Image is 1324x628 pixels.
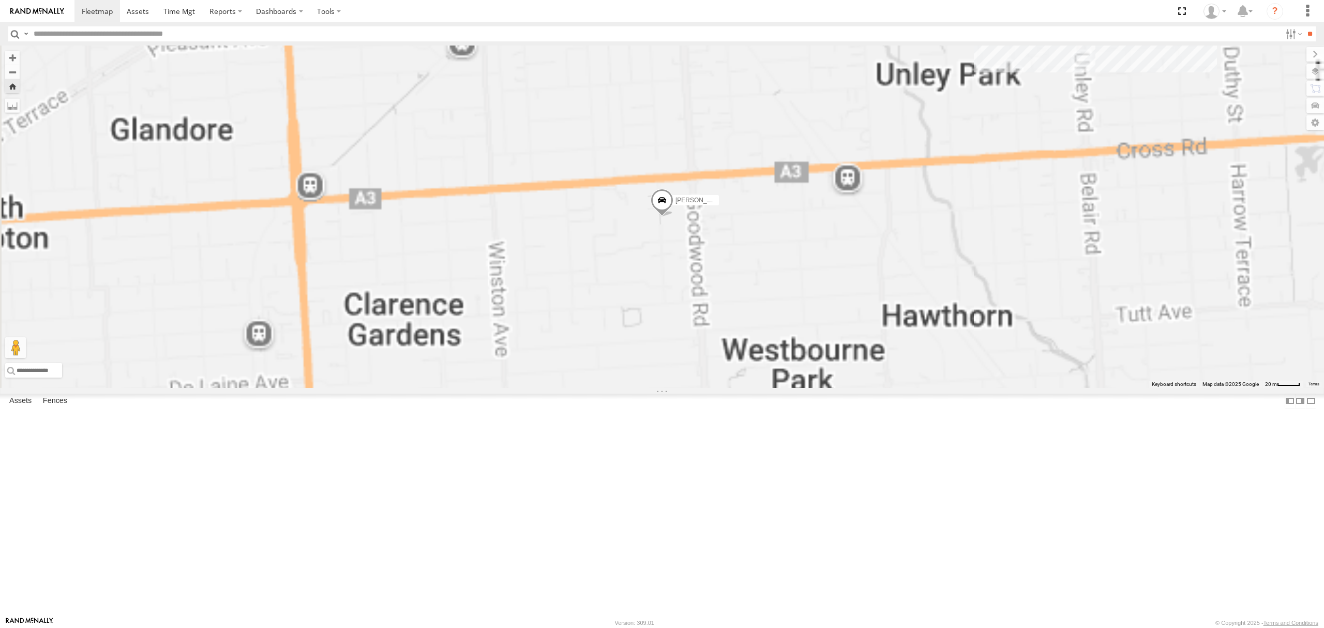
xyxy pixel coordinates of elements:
[1215,620,1318,626] div: © Copyright 2025 -
[4,394,37,408] label: Assets
[1265,381,1277,387] span: 20 m
[1285,394,1295,409] label: Dock Summary Table to the Left
[6,618,53,628] a: Visit our Website
[5,51,20,65] button: Zoom in
[615,620,654,626] div: Version: 309.01
[1295,394,1305,409] label: Dock Summary Table to the Right
[1306,394,1316,409] label: Hide Summary Table
[1267,3,1283,20] i: ?
[10,8,64,15] img: rand-logo.svg
[5,65,20,79] button: Zoom out
[5,337,26,358] button: Drag Pegman onto the map to open Street View
[1306,115,1324,130] label: Map Settings
[1152,381,1196,388] button: Keyboard shortcuts
[675,197,727,204] span: [PERSON_NAME]
[1282,26,1304,41] label: Search Filter Options
[38,394,72,408] label: Fences
[1202,381,1259,387] span: Map data ©2025 Google
[1308,382,1319,386] a: Terms (opens in new tab)
[1262,381,1303,388] button: Map Scale: 20 m per 41 pixels
[5,79,20,93] button: Zoom Home
[5,98,20,113] label: Measure
[1200,4,1230,19] div: Peter Lu
[1263,620,1318,626] a: Terms and Conditions
[22,26,30,41] label: Search Query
